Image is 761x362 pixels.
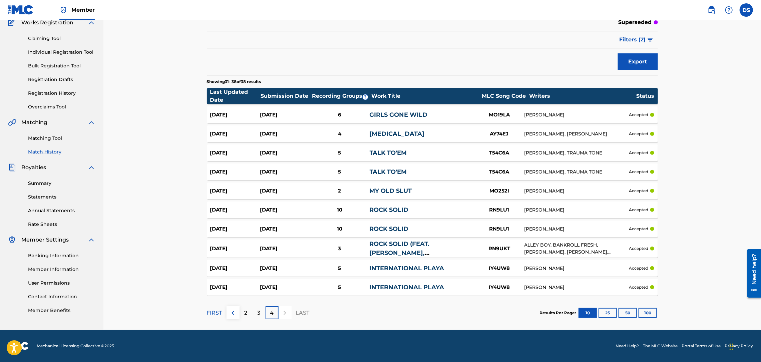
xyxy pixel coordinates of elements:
[540,310,578,316] p: Results Per Page:
[210,168,260,176] div: [DATE]
[474,168,524,176] div: T54C6A
[28,307,95,314] a: Member Benefits
[71,6,95,14] span: Member
[28,221,95,228] a: Rate Sheets
[8,19,17,27] img: Works Registration
[579,308,597,318] button: 10
[682,343,721,349] a: Portal Terms of Use
[28,90,95,97] a: Registration History
[258,309,261,317] p: 3
[524,284,629,291] div: [PERSON_NAME]
[629,226,648,232] p: accepted
[210,245,260,253] div: [DATE]
[8,163,16,171] img: Royalties
[310,225,369,233] div: 10
[8,118,16,126] img: Matching
[260,168,310,176] div: [DATE]
[618,53,658,70] button: Export
[370,240,473,284] a: ROCK SOLID (FEAT. [PERSON_NAME], [PERSON_NAME], [US_STATE] DA MAC & YOUNG FRESH) BY [PERSON_NAME]
[310,111,369,119] div: 6
[310,206,369,214] div: 10
[260,284,310,291] div: [DATE]
[708,6,716,14] img: search
[310,284,369,291] div: 5
[87,236,95,244] img: expand
[725,343,753,349] a: Privacy Policy
[524,149,629,156] div: [PERSON_NAME], TRAUMA TONE
[8,342,29,350] img: logo
[629,112,648,118] p: accepted
[310,168,369,176] div: 5
[370,168,407,175] a: TALK TO'EM
[619,308,637,318] button: 50
[474,245,524,253] div: RN9UKT
[260,245,310,253] div: [DATE]
[370,265,444,272] a: INTERNATIONAL PLAYA
[524,168,629,175] div: [PERSON_NAME], TRAUMA TONE
[629,131,648,137] p: accepted
[629,188,648,194] p: accepted
[261,92,311,100] div: Submission Date
[310,245,369,253] div: 3
[207,309,222,317] p: FIRST
[636,92,654,100] div: Status
[28,252,95,259] a: Banking Information
[21,163,46,171] span: Royalties
[87,163,95,171] img: expand
[722,3,736,17] div: Help
[260,111,310,119] div: [DATE]
[524,226,629,233] div: [PERSON_NAME]
[311,92,371,100] div: Recording Groups
[524,265,629,272] div: [PERSON_NAME]
[740,3,753,17] div: User Menu
[370,111,428,118] a: GIRLS GONE WILD
[629,265,648,271] p: accepted
[474,225,524,233] div: RN9LU1
[370,206,409,214] a: ROCK SOLID
[28,103,95,110] a: Overclaims Tool
[474,111,524,119] div: MO19LA
[8,236,16,244] img: Member Settings
[260,149,310,157] div: [DATE]
[260,206,310,214] div: [DATE]
[28,266,95,273] a: Member Information
[296,309,310,317] p: LAST
[616,343,639,349] a: Need Help?
[21,19,73,27] span: Works Registration
[479,92,529,100] div: MLC Song Code
[730,337,734,357] div: Drag
[210,88,260,104] div: Last Updated Date
[28,148,95,155] a: Match History
[28,280,95,287] a: User Permissions
[210,187,260,195] div: [DATE]
[370,225,409,233] a: ROCK SOLID
[474,187,524,195] div: MO252I
[363,94,368,100] span: ?
[629,284,648,290] p: accepted
[620,36,646,44] span: Filters ( 2 )
[370,130,425,137] a: [MEDICAL_DATA]
[725,6,733,14] img: help
[59,6,67,14] img: Top Rightsholder
[210,265,260,272] div: [DATE]
[87,118,95,126] img: expand
[370,149,407,156] a: TALK TO'EM
[474,149,524,157] div: T54C6A
[619,18,652,26] p: superseded
[37,343,114,349] span: Mechanical Licensing Collective © 2025
[28,180,95,187] a: Summary
[529,92,636,100] div: Writers
[210,111,260,119] div: [DATE]
[524,188,629,195] div: [PERSON_NAME]
[229,309,237,317] img: left
[28,76,95,83] a: Registration Drafts
[210,284,260,291] div: [DATE]
[260,187,310,195] div: [DATE]
[474,284,524,291] div: IY4UW8
[210,149,260,157] div: [DATE]
[629,207,648,213] p: accepted
[474,265,524,272] div: IY4UW8
[260,130,310,138] div: [DATE]
[260,225,310,233] div: [DATE]
[310,149,369,157] div: 5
